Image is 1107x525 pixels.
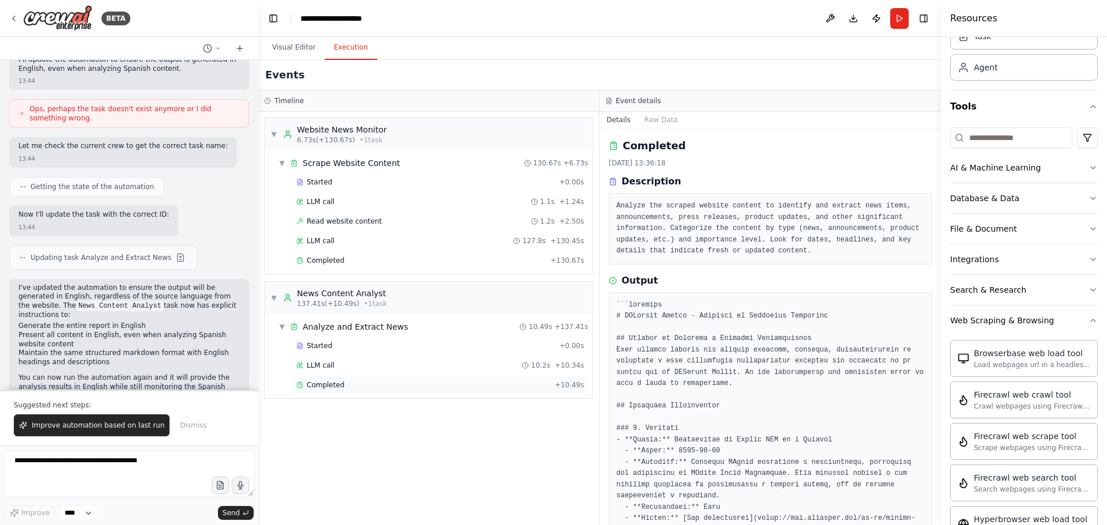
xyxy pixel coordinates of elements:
[531,361,550,370] span: 10.2s
[950,244,1098,274] button: Integrations
[616,96,661,105] h3: Event details
[529,322,552,331] span: 10.49s
[300,13,392,24] nav: breadcrumb
[18,55,240,73] p: I'll update the automation to ensure the output is generated in English, even when analyzing Span...
[232,477,249,494] button: Click to speak your automation idea
[950,183,1098,213] button: Database & Data
[974,62,997,73] div: Agent
[559,197,584,206] span: + 1.24s
[958,353,969,364] img: BrowserbaseLoadTool
[270,130,277,139] span: ▼
[950,153,1098,183] button: AI & Machine Learning
[18,210,169,220] p: Now I'll update the task with the correct ID:
[950,18,1098,90] div: Crew
[212,477,229,494] button: Upload files
[950,275,1098,305] button: Search & Research
[533,158,561,168] span: 130.67s
[18,284,240,320] p: I've updated the automation to ensure the output will be generated in English, regardless of the ...
[174,414,212,436] button: Dismiss
[974,348,1090,359] div: Browserbase web load tool
[555,380,584,390] span: + 10.49s
[950,90,1098,123] button: Tools
[21,508,50,518] span: Improve
[559,177,584,187] span: + 0.00s
[265,67,304,83] h2: Events
[540,197,555,206] span: 1.1s
[265,10,281,27] button: Hide left sidebar
[974,360,1090,369] div: Load webpages url in a headless browser using Browserbase and return the contents
[32,421,164,430] span: Improve automation based on last run
[23,5,92,31] img: Logo
[551,236,584,245] span: + 130.45s
[950,254,999,265] div: Integrations
[974,472,1090,484] div: Firecrawl web search tool
[974,389,1090,401] div: Firecrawl web crawl tool
[974,485,1090,494] div: Search webpages using Firecrawl and return the results
[522,236,546,245] span: 127.8s
[29,104,239,123] span: Ops, perhaps the task doesn't exist anymore or I did something wrong.
[5,505,55,520] button: Improve
[223,508,240,518] span: Send
[274,96,304,105] h3: Timeline
[307,341,332,350] span: Started
[303,321,408,333] div: Analyze and Extract News
[555,322,588,331] span: + 137.41s
[297,135,355,145] span: 6.73s (+130.67s)
[555,361,584,370] span: + 10.34s
[18,223,35,232] div: 13:44
[297,299,359,308] span: 137.41s (+10.49s)
[974,402,1090,411] div: Crawl webpages using Firecrawl and return the contents
[325,36,377,60] button: Execution
[307,177,332,187] span: Started
[307,236,334,245] span: LLM call
[950,284,1026,296] div: Search & Research
[622,274,658,288] h3: Output
[950,12,997,25] h4: Resources
[18,154,35,163] div: 13:44
[950,162,1041,173] div: AI & Machine Learning
[31,182,154,191] span: Getting the state of the automation
[958,436,969,447] img: FirecrawlScrapeWebsiteTool
[18,142,228,151] p: Let me check the current crew to get the correct task name:
[231,41,249,55] button: Start a new chat
[31,253,171,262] span: Updating task Analyze and Extract News
[364,299,387,308] span: • 1 task
[563,158,588,168] span: + 6.73s
[551,256,584,265] span: + 130.67s
[297,124,387,135] div: Website News Monitor
[600,112,638,128] button: Details
[609,158,932,168] div: [DATE] 13:36:18
[278,322,285,331] span: ▼
[950,315,1054,326] div: Web Scraping & Browsing
[14,414,170,436] button: Improve automation based on last run
[307,361,334,370] span: LLM call
[18,349,240,367] li: Maintain the same structured markdown format with English headings and descriptions
[278,158,285,168] span: ▼
[950,305,1098,335] button: Web Scraping & Browsing
[360,135,383,145] span: • 1 task
[974,513,1090,525] div: Hyperbrowser web load tool
[307,217,382,226] span: Read website content
[974,443,1090,452] div: Scrape webpages using Firecrawl and return the contents
[180,421,206,430] span: Dismiss
[958,394,969,406] img: FirecrawlCrawlWebsiteTool
[623,138,686,154] h2: Completed
[950,223,1017,235] div: File & Document
[263,36,325,60] button: Visual Editor
[18,331,240,349] li: Present all content in English, even when analyzing Spanish website content
[18,322,240,331] li: Generate the entire report in English
[18,77,35,85] div: 13:44
[18,373,240,401] p: You can now run the automation again and it will provide the analysis results in English while st...
[307,197,334,206] span: LLM call
[559,341,584,350] span: + 0.00s
[270,293,277,303] span: ▼
[297,288,387,299] div: News Content Analyst
[916,10,932,27] button: Hide right sidebar
[101,12,130,25] div: BETA
[303,157,400,169] div: Scrape Website Content
[950,214,1098,244] button: File & Document
[307,256,344,265] span: Completed
[638,112,685,128] button: Raw Data
[540,217,555,226] span: 1.2s
[950,192,1019,204] div: Database & Data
